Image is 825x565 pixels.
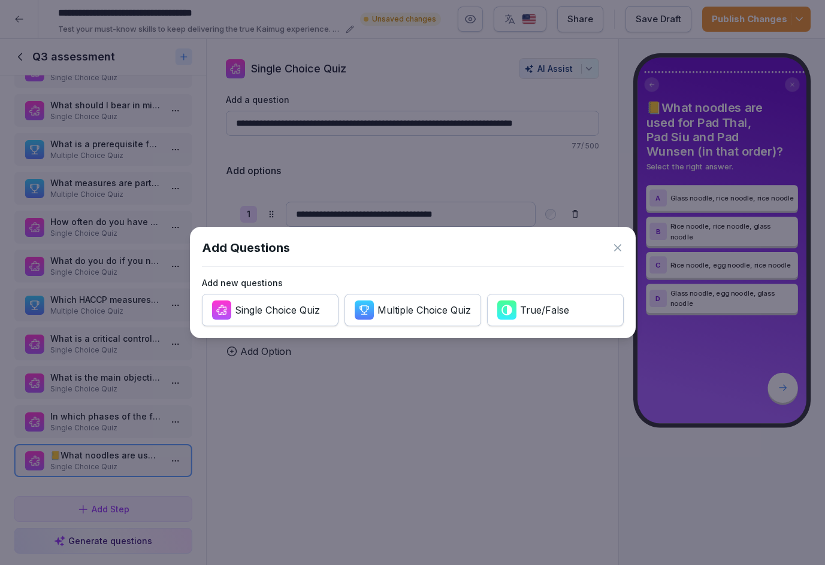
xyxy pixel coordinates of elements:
div: Multiple Choice Quiz [377,303,471,317]
div: Add new questions [202,277,624,289]
button: Single Choice Quiz [202,294,339,326]
button: Multiple Choice Quiz [344,294,481,326]
button: True/False [487,294,624,326]
div: Single Choice Quiz [235,303,320,317]
div: True/False [520,303,569,317]
h1: Add Questions [202,239,290,257]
